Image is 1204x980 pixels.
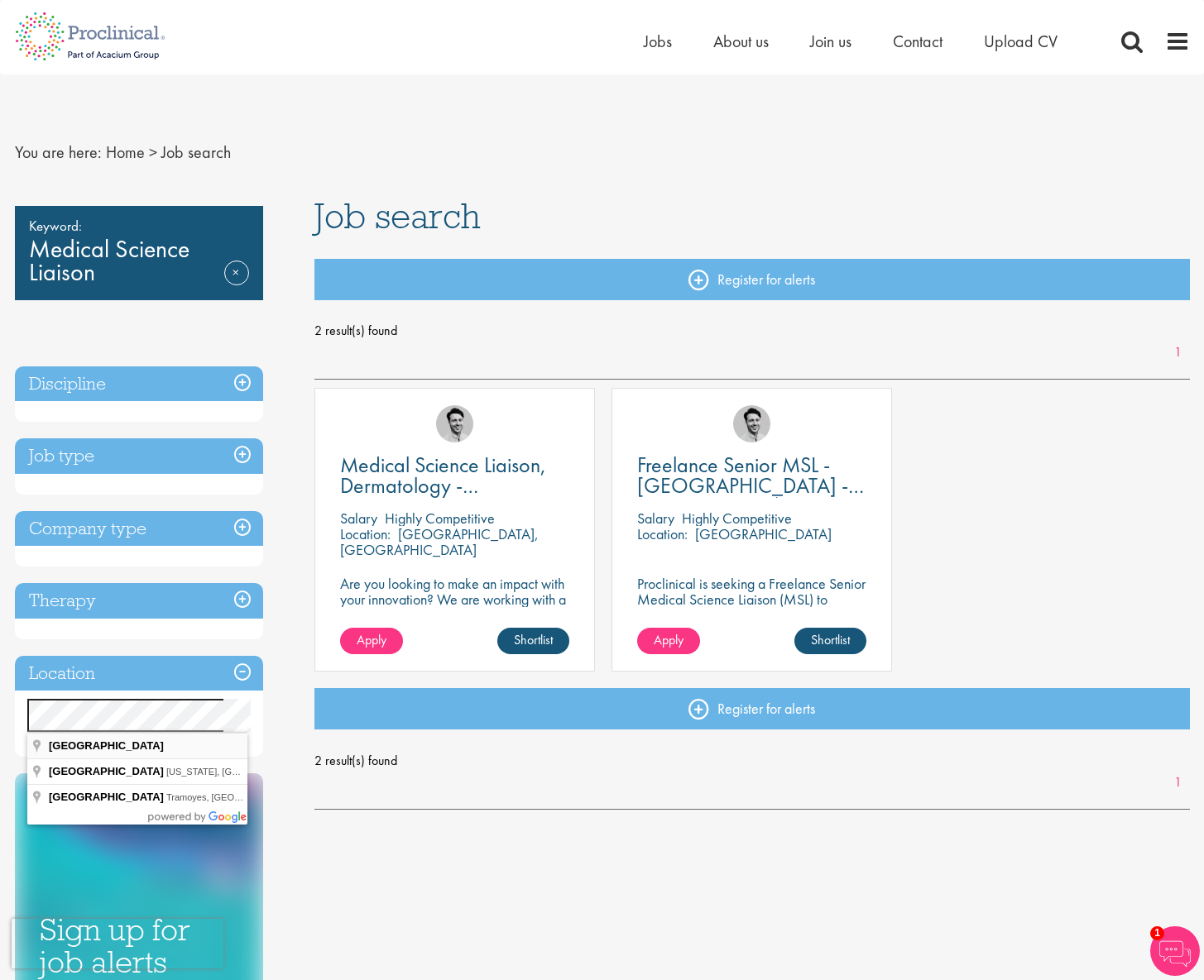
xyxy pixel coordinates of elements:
[15,366,263,402] h3: Discipline
[224,261,249,308] a: Remove
[314,688,1190,729] a: Register for alerts
[637,628,700,654] a: Apply
[984,31,1058,52] a: Upload CV
[314,748,1190,773] span: 2 result(s) found
[893,31,943,52] a: Contact
[733,405,770,442] img: Thomas Pinnock
[497,628,569,654] a: Shortlist
[1150,926,1164,940] span: 1
[40,914,238,978] h3: Sign up for job alerts
[12,919,223,968] iframe: reCAPTCHA
[340,455,569,496] a: Medical Science Liaison, Dermatology - [GEOGRAPHIC_DATA]
[713,31,769,52] a: About us
[682,509,792,528] p: Highly Competitive
[637,509,674,528] span: Salary
[340,576,569,638] p: Are you looking to make an impact with your innovation? We are working with a well-established ph...
[15,141,102,163] span: You are here:
[314,194,481,238] span: Job search
[340,509,377,528] span: Salary
[149,141,157,163] span: >
[794,628,866,654] a: Shortlist
[49,739,164,752] span: [GEOGRAPHIC_DATA]
[654,631,684,648] span: Apply
[385,509,495,528] p: Highly Competitive
[357,631,386,648] span: Apply
[15,656,263,691] h3: Location
[166,767,317,777] span: [US_STATE], [GEOGRAPHIC_DATA]
[1150,926,1200,976] img: Chatbot
[340,628,403,654] a: Apply
[637,524,688,543] span: Location:
[340,524,391,543] span: Location:
[314,318,1190,343] span: 2 result(s) found
[695,524,832,543] p: [GEOGRAPHIC_DATA]
[340,451,546,520] span: Medical Science Liaison, Dermatology - [GEOGRAPHIC_DATA]
[637,451,864,541] span: Freelance Senior MSL - [GEOGRAPHIC_DATA] - Cardiovascular/ Rare Disease
[340,524,539,559] p: [GEOGRAPHIC_DATA], [GEOGRAPHIC_DATA]
[166,792,306,802] span: Tramoyes, [GEOGRAPHIC_DATA]
[49,765,164,777] span: [GEOGRAPHIC_DATA]
[15,511,263,547] h3: Company type
[106,141,145,163] a: breadcrumb link
[314,259,1190,300] a: Register for alerts
[644,31,672,52] a: Jobs
[15,438,263,474] h3: Job type
[637,455,866,496] a: Freelance Senior MSL - [GEOGRAPHIC_DATA] - Cardiovascular/ Rare Disease
[29,214,249,237] span: Keyword:
[49,791,164,803] span: [GEOGRAPHIC_DATA]
[436,405,473,442] img: Thomas Pinnock
[15,206,263,300] div: Medical Science Liaison
[810,31,851,52] a: Join us
[1166,343,1190,362] a: 1
[1166,773,1190,792] a: 1
[161,141,231,163] span: Job search
[15,583,263,619] h3: Therapy
[637,576,866,638] p: Proclinical is seeking a Freelance Senior Medical Science Liaison (MSL) to support medical affair...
